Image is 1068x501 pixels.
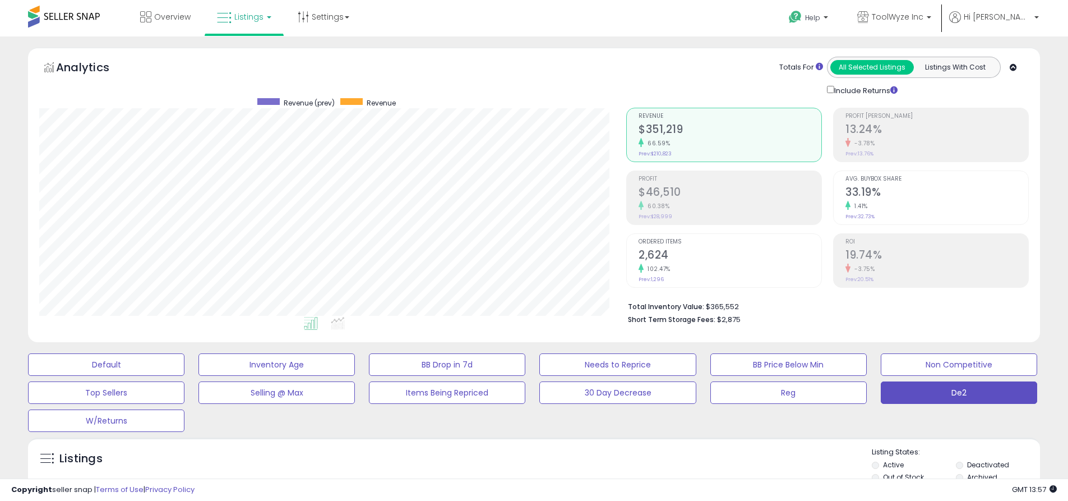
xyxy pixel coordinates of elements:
button: Reg [710,382,867,404]
small: Prev: $210,823 [639,150,672,157]
small: 102.47% [644,265,671,273]
span: ToolWyze Inc [872,11,923,22]
span: Profit [PERSON_NAME] [845,113,1028,119]
button: Needs to Reprice [539,353,696,376]
button: Top Sellers [28,382,184,404]
span: Overview [154,11,191,22]
small: Prev: 32.73% [845,213,875,220]
span: Ordered Items [639,239,821,245]
small: Prev: 1,296 [639,276,664,283]
h5: Analytics [56,59,131,78]
button: BB Price Below Min [710,353,867,376]
button: Non Competitive [881,353,1037,376]
button: W/Returns [28,410,184,432]
span: Help [805,13,820,22]
span: Revenue [639,113,821,119]
h2: 13.24% [845,123,1028,138]
i: Get Help [788,10,802,24]
button: Items Being Repriced [369,382,525,404]
small: Prev: 20.51% [845,276,873,283]
h2: 33.19% [845,186,1028,201]
span: Revenue (prev) [284,98,335,108]
h2: 2,624 [639,249,821,264]
button: Default [28,353,184,376]
span: Listings [234,11,263,22]
button: Listings With Cost [913,60,997,75]
span: 2025-08-11 13:57 GMT [1012,484,1057,495]
b: Short Term Storage Fees: [628,315,715,324]
label: Deactivated [967,460,1009,470]
span: Hi [PERSON_NAME] [964,11,1031,22]
div: seller snap | | [11,485,195,495]
label: Archived [967,472,997,482]
a: Terms of Use [96,484,144,495]
small: -3.78% [850,139,875,148]
small: -3.75% [850,265,875,273]
strong: Copyright [11,484,52,495]
b: Total Inventory Value: [628,302,704,311]
p: Listing States: [872,447,1040,458]
span: Profit [639,176,821,182]
a: Help [780,2,839,36]
a: Privacy Policy [145,484,195,495]
small: Prev: 13.76% [845,150,873,157]
li: $365,552 [628,299,1020,312]
span: Avg. Buybox Share [845,176,1028,182]
h5: Listings [59,451,103,467]
a: Hi [PERSON_NAME] [949,11,1039,36]
span: ROI [845,239,1028,245]
h2: $46,510 [639,186,821,201]
div: Totals For [779,62,823,73]
h2: $351,219 [639,123,821,138]
span: Revenue [367,98,396,108]
small: 1.41% [850,202,868,210]
div: Include Returns [819,84,911,96]
button: BB Drop in 7d [369,353,525,376]
label: Active [883,460,904,470]
h2: 19.74% [845,249,1028,264]
button: Selling @ Max [198,382,355,404]
label: Out of Stock [883,472,924,482]
button: De2 [881,382,1037,404]
button: All Selected Listings [830,60,914,75]
button: 30 Day Decrease [539,382,696,404]
small: 60.38% [644,202,669,210]
small: Prev: $28,999 [639,213,672,220]
small: 66.59% [644,139,670,148]
span: $2,875 [717,314,741,325]
button: Inventory Age [198,353,355,376]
